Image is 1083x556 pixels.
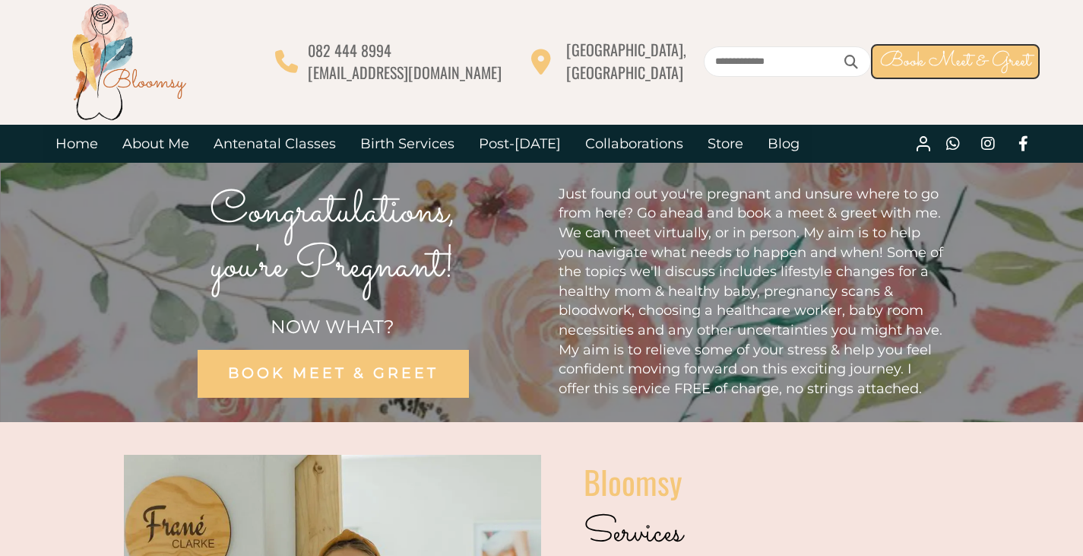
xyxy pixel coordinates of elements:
a: Post-[DATE] [467,125,573,163]
span: [GEOGRAPHIC_DATA] [566,61,683,84]
a: Birth Services [348,125,467,163]
a: Home [43,125,110,163]
span: you're Pregnant! [211,234,455,300]
span: 082 444 8994 [308,39,391,62]
span: BOOK MEET & GREET [227,364,438,382]
span: [GEOGRAPHIC_DATA], [566,38,686,61]
a: Book Meet & Greet [871,44,1040,79]
span: [EMAIL_ADDRESS][DOMAIN_NAME] [308,61,502,84]
img: Bloomsy [68,1,189,122]
a: Store [695,125,755,163]
span: Just found out you're pregnant and unsure where to go from here? Go ahead and book a meet & greet... [559,186,943,397]
a: BOOK MEET & GREET [197,350,468,398]
span: Book Meet & Greet [880,46,1031,76]
a: Antenatal Classes [201,125,348,163]
span: NOW WHAT? [271,316,394,338]
a: Collaborations [573,125,695,163]
a: About Me [110,125,201,163]
a: Blog [755,125,812,163]
span: Congratulations, [210,179,456,246]
span: Bloomsy [584,458,682,505]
